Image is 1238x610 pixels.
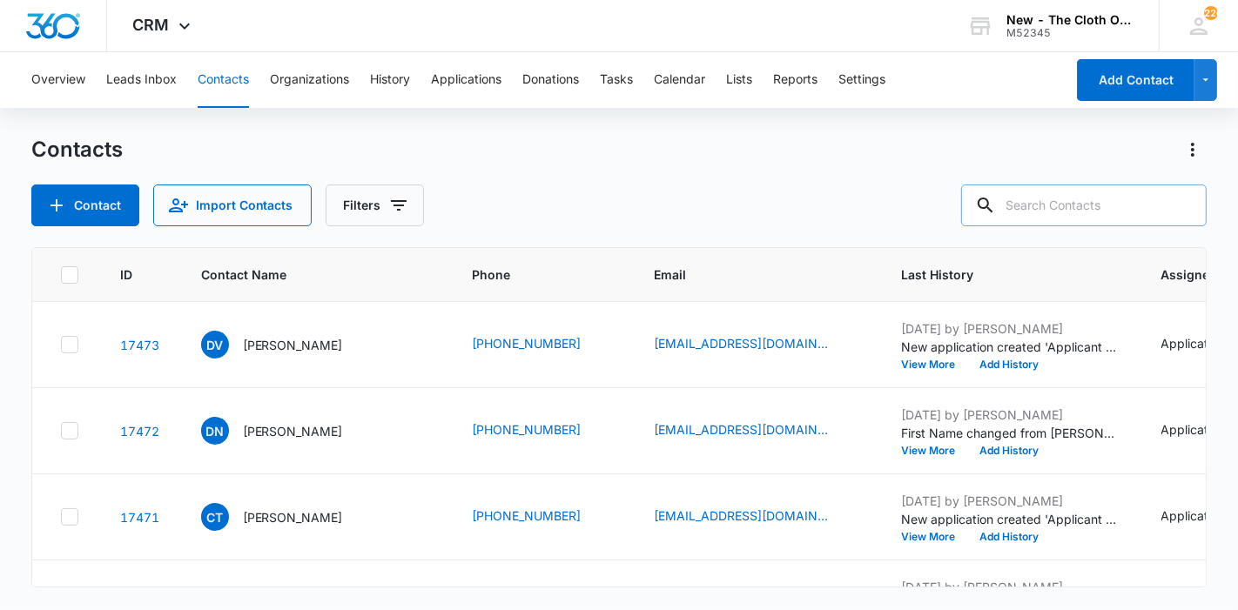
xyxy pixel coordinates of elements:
[243,336,343,354] p: [PERSON_NAME]
[31,137,123,163] h1: Contacts
[1006,13,1134,27] div: account name
[968,359,1052,370] button: Add History
[902,578,1120,596] p: [DATE] by [PERSON_NAME]
[902,446,968,456] button: View More
[902,359,968,370] button: View More
[201,417,229,445] span: DN
[522,52,579,108] button: Donations
[201,265,406,284] span: Contact Name
[201,417,374,445] div: Contact Name - Dominique N Buffett - Select to Edit Field
[120,265,134,284] span: ID
[473,506,582,525] a: [PHONE_NUMBER]
[243,508,343,526] p: [PERSON_NAME]
[473,506,613,527] div: Phone - (937) 536-3992 - Select to Edit Field
[654,52,705,108] button: Calendar
[198,52,249,108] button: Contacts
[1179,136,1207,164] button: Actions
[655,334,860,355] div: Email - dvillagomez97@gmail.com - Select to Edit Field
[655,420,860,441] div: Email - Buffettdominique@gmail.com - Select to Edit Field
[201,503,374,531] div: Contact Name - Cassidy Thompson - Select to Edit Field
[133,16,170,34] span: CRM
[902,406,1120,424] p: [DATE] by [PERSON_NAME]
[902,265,1094,284] span: Last History
[243,422,343,440] p: [PERSON_NAME]
[201,503,229,531] span: CT
[473,420,582,439] a: [PHONE_NUMBER]
[1204,6,1218,20] div: notifications count
[655,506,829,525] a: [EMAIL_ADDRESS][DOMAIN_NAME]
[655,420,829,439] a: [EMAIL_ADDRESS][DOMAIN_NAME]
[106,52,177,108] button: Leads Inbox
[31,52,85,108] button: Overview
[153,184,312,226] button: Import Contacts
[968,532,1052,542] button: Add History
[902,510,1120,528] p: New application created 'Applicant - [PERSON_NAME]'.
[902,338,1120,356] p: New application created 'Applicant - [PERSON_NAME]'.
[1006,27,1134,39] div: account id
[120,510,159,525] a: Navigate to contact details page for Cassidy Thompson
[370,52,410,108] button: History
[201,331,229,359] span: DV
[473,334,582,352] a: [PHONE_NUMBER]
[1204,6,1218,20] span: 226
[473,265,588,284] span: Phone
[655,506,860,527] div: Email - sassycassy65298@gmail.com - Select to Edit Field
[655,334,829,352] a: [EMAIL_ADDRESS][DOMAIN_NAME]
[726,52,752,108] button: Lists
[473,334,613,355] div: Phone - (505) 800-2581 - Select to Edit Field
[968,446,1052,456] button: Add History
[326,184,424,226] button: Filters
[773,52,817,108] button: Reports
[201,331,374,359] div: Contact Name - Daniela Villagomez - Select to Edit Field
[655,265,835,284] span: Email
[902,532,968,542] button: View More
[431,52,501,108] button: Applications
[902,492,1120,510] p: [DATE] by [PERSON_NAME]
[902,319,1120,338] p: [DATE] by [PERSON_NAME]
[600,52,633,108] button: Tasks
[120,424,159,439] a: Navigate to contact details page for Dominique N Buffett
[270,52,349,108] button: Organizations
[838,52,885,108] button: Settings
[473,420,613,441] div: Phone - (612) 441-7721 - Select to Edit Field
[902,424,1120,442] p: First Name changed from [PERSON_NAME] to [PERSON_NAME] Last Name changed from [PERSON_NAME] to [P...
[120,338,159,352] a: Navigate to contact details page for Daniela Villagomez
[961,184,1207,226] input: Search Contacts
[31,184,139,226] button: Add Contact
[1077,59,1194,101] button: Add Contact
